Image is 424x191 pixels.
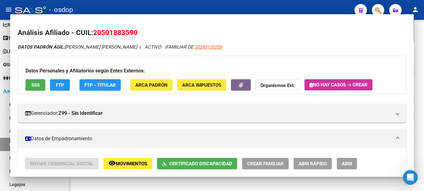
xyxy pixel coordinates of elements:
[93,28,138,37] span: 20501883590
[130,79,173,91] button: ARCA Padrón
[403,170,418,185] iframe: Intercom live chat
[169,161,232,167] span: Certificado Discapacidad
[18,44,65,50] strong: DATOS PADRÓN ÁGIL:
[31,82,40,88] span: SSS
[18,28,406,38] h2: Análisis Afiliado - CUIL:
[299,161,327,167] span: ABM Rápido
[18,129,406,148] mat-expansion-panel-header: Datos de Empadronamiento
[116,161,147,167] span: Movimientos
[3,75,23,81] span: Padrón
[255,79,300,91] button: Organismos Ext.
[84,82,116,88] span: FTP - Titular
[3,21,25,28] span: Reportes
[412,6,419,13] mat-icon: person
[309,82,368,88] span: No hay casos -> Crear
[3,88,61,95] span: Integración (discapacidad)
[30,161,93,167] span: Enviar Credencial Digital
[18,44,140,50] span: [PERSON_NAME] [PERSON_NAME] -
[242,158,289,169] button: Crear Familiar
[260,83,295,88] strong: Organismos Ext.
[247,161,284,167] span: Crear Familiar
[58,110,103,117] strong: Z99 - Sin Identificar
[56,82,64,88] span: FTP
[18,104,406,123] mat-expansion-panel-header: Gerenciador:Z99 - Sin Identificar
[50,79,70,91] button: FTP
[103,158,152,169] button: Movimientos
[177,79,226,91] button: ARCA Impuestos
[3,48,57,55] span: Liquidación de Convenios
[25,79,45,91] button: SSS
[304,79,372,90] button: No hay casos -> Crear
[294,158,332,169] button: ABM Rápido
[18,44,222,50] i: | ACTIVO |
[25,158,98,169] button: Enviar Credencial Digital
[166,44,222,50] span: FAMILIAR DE:
[337,158,357,169] button: ABM
[49,3,73,17] span: - osdop
[195,44,222,50] span: 20295120208
[182,82,221,88] span: ARCA Impuestos
[135,82,168,88] span: ARCA Padrón
[25,67,399,75] h3: Datos Personales y Afiliatorios según Entes Externos:
[25,110,391,117] mat-panel-title: Gerenciador:
[3,35,27,41] span: Tesorería
[3,61,23,68] span: Sistema
[108,159,116,167] mat-icon: remove_red_eye
[5,6,12,13] mat-icon: menu
[157,158,237,169] button: Certificado Discapacidad
[79,79,121,91] button: FTP - Titular
[25,135,391,142] mat-panel-title: Datos de Empadronamiento
[342,161,352,167] span: ABM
